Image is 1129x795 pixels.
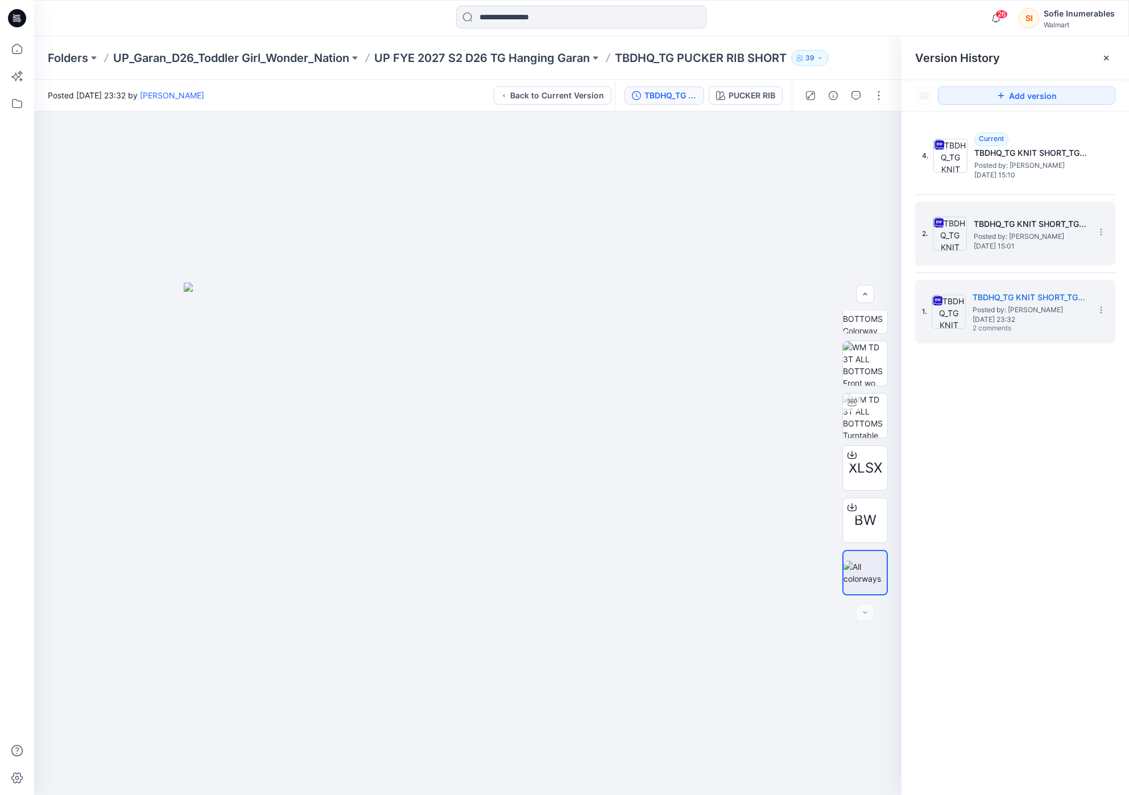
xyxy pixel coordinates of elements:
a: Folders [48,50,88,66]
img: WM TD 3T ALL BOTTOMS Turntable with Avatar [843,394,887,438]
span: Posted by: Tshara Payne [973,304,1086,316]
span: Posted [DATE] 23:32 by [48,89,204,101]
span: BW [854,510,876,531]
button: Back to Current Version [494,86,611,105]
button: Show Hidden Versions [915,86,933,105]
img: eyJhbGciOiJIUzI1NiIsImtpZCI6IjAiLCJzbHQiOiJzZXMiLCJ0eXAiOiJKV1QifQ.eyJkYXRhIjp7InR5cGUiOiJzdG9yYW... [184,283,752,795]
span: 26 [995,10,1008,19]
span: 2 comments [973,324,1052,333]
img: TBDHQ_TG KNIT SHORT_TG8056-R2 [933,217,967,251]
img: TBDHQ_TG KNIT SHORT_TG8056 [932,295,966,329]
div: TBDHQ_TG KNIT SHORT_TG8056 [644,89,697,102]
img: WM TD 3T ALL BOTTOMS Colorway wo Avatar [843,289,887,333]
img: TBDHQ_TG KNIT SHORT_TG8056-R2 [933,139,967,173]
a: UP FYE 2027 S2 D26 TG Hanging Garan [374,50,590,66]
span: Posted by: Tshara Payne [974,231,1087,242]
div: SI [1019,8,1039,28]
p: 39 [805,52,814,64]
p: TBDHQ_TG PUCKER RIB SHORT [615,50,787,66]
span: Posted by: Tshara Payne [974,160,1088,171]
span: 1. [922,307,927,317]
img: All colorways [843,561,887,585]
h5: TBDHQ_TG KNIT SHORT_TG8056-R2 [974,146,1088,160]
h5: TBDHQ_TG KNIT SHORT_TG8056 [973,291,1086,304]
span: XLSX [849,458,882,478]
button: TBDHQ_TG KNIT SHORT_TG8056 [625,86,704,105]
a: UP_Garan_D26_Toddler Girl_Wonder_Nation [113,50,349,66]
button: Add version [938,86,1115,105]
button: 39 [791,50,829,66]
button: PUCKER RIB [709,86,783,105]
a: [PERSON_NAME] [140,90,204,100]
span: Version History [915,51,1000,65]
div: PUCKER RIB [729,89,775,102]
h5: TBDHQ_TG KNIT SHORT_TG8056-R2 [974,217,1087,231]
button: Close [1102,53,1111,63]
div: Walmart [1044,20,1115,29]
img: WM TD 3T ALL BOTTOMS Front wo Avatar [843,341,887,386]
span: [DATE] 23:32 [973,316,1086,324]
span: 2. [922,229,928,239]
span: [DATE] 15:10 [974,171,1088,179]
span: Current [979,134,1004,143]
button: Details [824,86,842,105]
div: Sofie Inumerables [1044,7,1115,20]
span: [DATE] 15:01 [974,242,1087,250]
span: 4. [922,151,929,161]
